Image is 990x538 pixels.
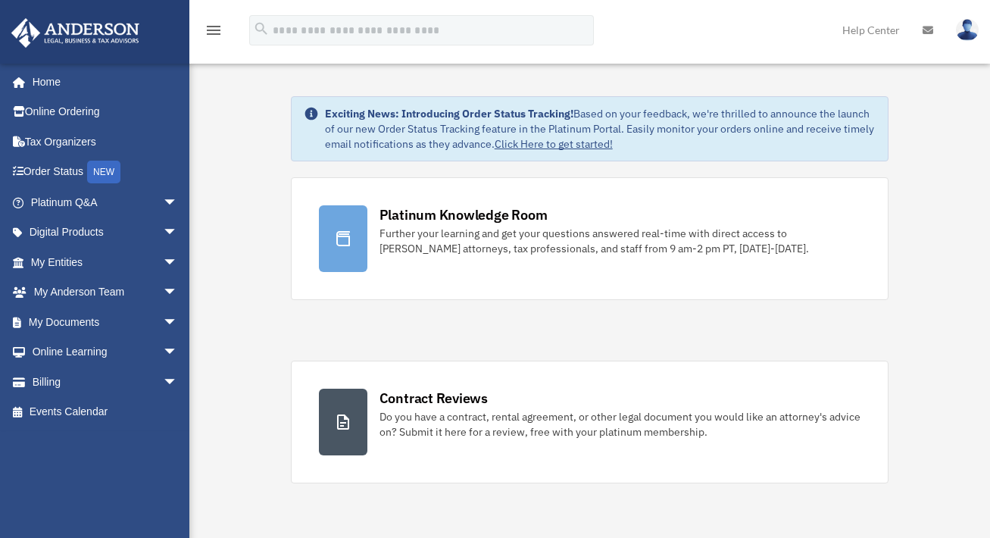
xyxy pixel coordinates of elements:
[163,277,193,308] span: arrow_drop_down
[325,107,573,120] strong: Exciting News: Introducing Order Status Tracking!
[11,277,201,308] a: My Anderson Teamarrow_drop_down
[379,409,861,439] div: Do you have a contract, rental agreement, or other legal document you would like an attorney's ad...
[291,177,889,300] a: Platinum Knowledge Room Further your learning and get your questions answered real-time with dire...
[379,389,488,408] div: Contract Reviews
[11,187,201,217] a: Platinum Q&Aarrow_drop_down
[495,137,613,151] a: Click Here to get started!
[163,247,193,278] span: arrow_drop_down
[205,21,223,39] i: menu
[11,217,201,248] a: Digital Productsarrow_drop_down
[956,19,979,41] img: User Pic
[163,367,193,398] span: arrow_drop_down
[163,217,193,249] span: arrow_drop_down
[11,247,201,277] a: My Entitiesarrow_drop_down
[11,127,201,157] a: Tax Organizers
[11,307,201,337] a: My Documentsarrow_drop_down
[11,97,201,127] a: Online Ordering
[379,226,861,256] div: Further your learning and get your questions answered real-time with direct access to [PERSON_NAM...
[11,367,201,397] a: Billingarrow_drop_down
[163,337,193,368] span: arrow_drop_down
[11,397,201,427] a: Events Calendar
[163,307,193,338] span: arrow_drop_down
[11,67,193,97] a: Home
[379,205,548,224] div: Platinum Knowledge Room
[7,18,144,48] img: Anderson Advisors Platinum Portal
[87,161,120,183] div: NEW
[253,20,270,37] i: search
[11,337,201,368] a: Online Learningarrow_drop_down
[205,27,223,39] a: menu
[163,187,193,218] span: arrow_drop_down
[291,361,889,483] a: Contract Reviews Do you have a contract, rental agreement, or other legal document you would like...
[11,157,201,188] a: Order StatusNEW
[325,106,876,152] div: Based on your feedback, we're thrilled to announce the launch of our new Order Status Tracking fe...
